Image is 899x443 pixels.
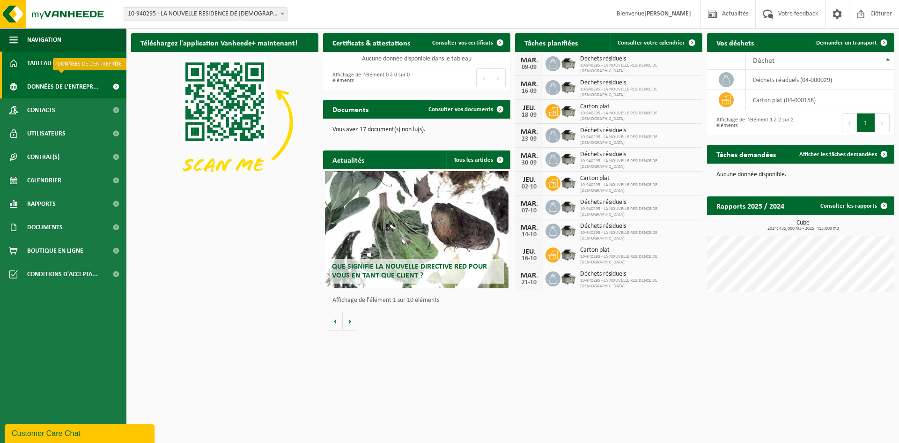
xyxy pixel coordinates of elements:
span: Conditions d'accepta... [27,263,98,286]
img: WB-5000-GAL-GY-01 [560,270,576,286]
a: Afficher les tâches demandées [792,145,893,164]
a: Consulter vos documents [421,100,509,119]
div: 23-09 [520,136,538,143]
button: Previous [842,113,857,132]
div: JEU. [520,248,538,255]
span: Déchets résiduels [580,223,698,230]
strong: [PERSON_NAME] [644,10,691,17]
div: MAR. [520,200,538,208]
span: 10-940295 - LA NOUVELLE RESIDENCE DE FRANCE - BEUVRY [124,7,287,21]
span: Déchets résiduels [580,151,698,158]
h2: Vos déchets [707,33,763,52]
p: Aucune donnée disponible. [716,172,885,178]
span: Déchets résiduels [580,199,698,206]
span: 10-940295 - LA NOUVELLE RESIDENCE DE [DEMOGRAPHIC_DATA] [580,111,698,122]
span: 10-940295 - LA NOUVELLE RESIDENCE DE [DEMOGRAPHIC_DATA] [580,278,698,289]
img: WB-5000-GAL-GY-01 [560,55,576,71]
div: 09-09 [520,64,538,71]
div: MAR. [520,57,538,64]
a: Demander un transport [809,33,893,52]
button: 1 [857,113,875,132]
a: Que signifie la nouvelle directive RED pour vous en tant que client ? [325,171,508,288]
span: Consulter votre calendrier [618,40,685,46]
span: Carton plat [580,247,698,254]
h2: Documents [323,100,378,118]
span: Utilisateurs [27,122,66,145]
td: carton plat (04-000158) [746,90,894,110]
span: Demander un transport [816,40,877,46]
img: WB-5000-GAL-GY-01 [560,222,576,238]
div: 02-10 [520,184,538,190]
span: 10-940295 - LA NOUVELLE RESIDENCE DE [DEMOGRAPHIC_DATA] [580,182,698,194]
button: Volgende [343,312,357,330]
span: Afficher les tâches demandées [799,151,877,158]
div: 16-10 [520,255,538,262]
span: Contacts [27,98,55,122]
div: MAR. [520,152,538,160]
div: Affichage de l'élément 0 à 0 sur 0 éléments [328,68,412,88]
div: JEU. [520,105,538,112]
div: MAR. [520,224,538,232]
a: Consulter votre calendrier [610,33,701,52]
span: 10-940295 - LA NOUVELLE RESIDENCE DE [DEMOGRAPHIC_DATA] [580,135,698,146]
button: Vorige [328,312,343,330]
td: déchets résiduels (04-000029) [746,70,894,90]
span: Contrat(s) [27,145,59,169]
button: Next [875,113,890,132]
span: Données de l'entrepr... [27,75,99,98]
span: Boutique en ligne [27,239,83,263]
div: Affichage de l'élément 1 à 2 sur 2 éléments [712,113,796,133]
h2: Tâches demandées [707,145,785,163]
span: Déchet [753,57,774,65]
span: 10-940295 - LA NOUVELLE RESIDENCE DE [DEMOGRAPHIC_DATA] [580,158,698,170]
iframe: chat widget [5,422,156,443]
button: Previous [476,68,491,87]
span: Déchets résiduels [580,79,698,87]
span: 10-940295 - LA NOUVELLE RESIDENCE DE [DEMOGRAPHIC_DATA] [580,230,698,241]
div: 21-10 [520,279,538,286]
img: WB-5000-GAL-GY-01 [560,127,576,143]
h2: Certificats & attestations [323,33,420,52]
p: Affichage de l'élément 1 sur 10 éléments [332,297,506,304]
div: MAR. [520,128,538,136]
div: 30-09 [520,160,538,166]
img: WB-5000-GAL-GY-01 [560,198,576,214]
div: MAR. [520,81,538,88]
span: Déchets résiduels [580,127,698,135]
img: WB-5000-GAL-GY-01 [560,150,576,166]
td: Aucune donnée disponible dans le tableau [323,52,510,65]
span: Navigation [27,28,61,52]
img: Download de VHEPlus App [131,52,318,193]
span: 10-940295 - LA NOUVELLE RESIDENCE DE [DEMOGRAPHIC_DATA] [580,254,698,265]
span: Déchets résiduels [580,55,698,63]
div: 14-10 [520,232,538,238]
span: Documents [27,216,63,239]
span: Carton plat [580,175,698,182]
span: 2024: 435,000 m3 - 2025: 415,000 m3 [712,226,894,231]
img: WB-5000-GAL-GY-01 [560,174,576,190]
img: WB-5000-GAL-GY-01 [560,103,576,119]
h2: Téléchargez l'application Vanheede+ maintenant! [131,33,307,52]
div: 07-10 [520,208,538,214]
span: 10-940295 - LA NOUVELLE RESIDENCE DE [DEMOGRAPHIC_DATA] [580,63,698,74]
span: Carton plat [580,103,698,111]
p: Vous avez 17 document(s) non lu(s). [332,127,501,133]
h2: Actualités [323,150,374,169]
span: Rapports [27,192,56,216]
div: MAR. [520,272,538,279]
div: 16-09 [520,88,538,95]
a: Consulter les rapports [813,196,893,215]
button: Next [491,68,506,87]
h3: Cube [712,220,894,231]
a: Consulter vos certificats [425,33,509,52]
span: Tableau de bord [27,52,78,75]
h2: Tâches planifiées [515,33,587,52]
div: 18-09 [520,112,538,119]
span: Que signifie la nouvelle directive RED pour vous en tant que client ? [332,263,487,279]
span: 10-940295 - LA NOUVELLE RESIDENCE DE [DEMOGRAPHIC_DATA] [580,206,698,218]
span: Déchets résiduels [580,270,698,278]
a: Tous les articles [446,150,509,169]
h2: Rapports 2025 / 2024 [707,196,794,215]
img: WB-5000-GAL-GY-01 [560,246,576,262]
